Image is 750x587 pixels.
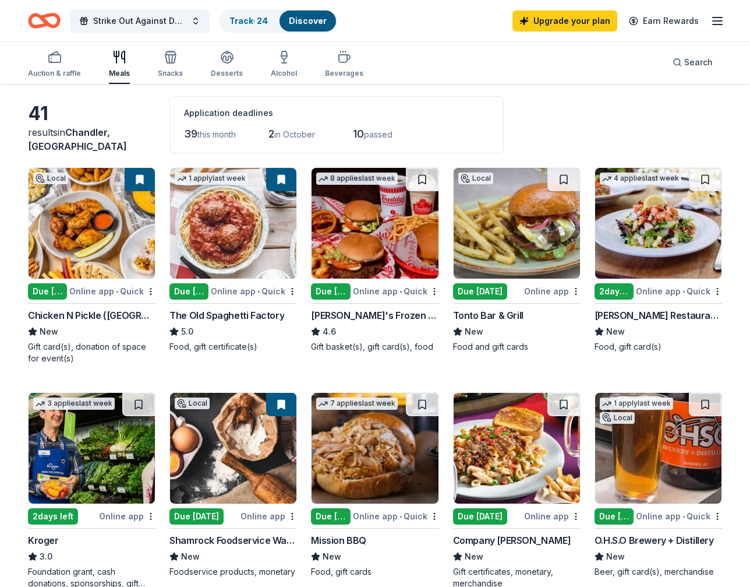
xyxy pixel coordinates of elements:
img: Image for Tonto Bar & Grill [454,168,580,279]
img: Image for Kroger [29,393,155,504]
div: Due [DATE] [311,508,350,525]
div: Due [DATE] [453,283,507,300]
div: 1 apply last week [175,173,248,185]
img: Image for Mission BBQ [312,393,438,504]
span: in October [274,129,315,139]
div: Online app Quick [636,284,722,298]
div: 2 days left [595,283,634,300]
div: Alcohol [271,69,297,78]
div: 1 apply last week [600,398,673,410]
span: • [682,287,685,296]
div: Local [458,173,493,184]
div: Online app Quick [353,509,439,523]
img: Image for Company Brinker [454,393,580,504]
div: Gift card(s), donation of space for event(s) [28,341,155,364]
img: Image for O.H.S.O Brewery + Distillery [595,393,721,504]
div: 4 applies last week [600,173,681,185]
span: • [116,287,118,296]
span: New [606,550,625,564]
div: 8 applies last week [316,173,398,185]
button: Auction & raffle [28,45,81,84]
div: The Old Spaghetti Factory [169,308,284,322]
span: 5.0 [181,325,193,339]
div: Beer, gift card(s), merchandise [595,566,722,578]
span: New [181,550,200,564]
div: results [28,125,155,153]
div: Gift basket(s), gift card(s), food [311,341,438,353]
span: New [323,550,341,564]
div: Due [DATE] [169,283,208,300]
div: Online app [524,509,581,523]
div: Beverages [325,69,363,78]
div: [PERSON_NAME] Restaurants [595,308,722,322]
div: 2 days left [28,508,78,525]
div: Due [DATE] [311,283,350,300]
button: Snacks [158,45,183,84]
span: 2 [268,128,274,140]
span: • [682,512,685,521]
span: 39 [184,128,197,140]
div: 7 applies last week [316,398,398,410]
a: Image for Mission BBQ7 applieslast weekDue [DATE]Online app•QuickMission BBQNewFood, gift cards [311,392,438,578]
div: Food, gift certificate(s) [169,341,297,353]
a: Track· 24 [229,16,268,26]
div: Due [DATE] [169,508,224,525]
div: Tonto Bar & Grill [453,308,523,322]
button: Strike Out Against Domestic Violence [70,9,210,33]
div: Application deadlines [184,106,489,120]
span: New [465,550,483,564]
button: Desserts [211,45,243,84]
div: Snacks [158,69,183,78]
span: in [28,126,127,152]
a: Upgrade your plan [512,10,617,31]
img: Image for Chicken N Pickle (Glendale) [29,168,155,279]
div: Due [DATE] [28,283,67,300]
img: Image for Cameron Mitchell Restaurants [595,168,721,279]
div: Foodservice products, monetary [169,566,297,578]
div: Company [PERSON_NAME] [453,533,571,547]
div: 41 [28,102,155,125]
div: Online app [240,509,297,523]
div: Online app Quick [353,284,439,298]
div: Due [DATE] [453,508,507,525]
span: 3.0 [40,550,52,564]
span: • [399,287,402,296]
div: Online app Quick [211,284,297,298]
a: Image for Tonto Bar & GrillLocalDue [DATE]Online appTonto Bar & GrillNewFood and gift cards [453,167,581,353]
a: Image for O.H.S.O Brewery + Distillery1 applylast weekLocalDue [DATE]Online app•QuickO.H.S.O Brew... [595,392,722,578]
img: Image for The Old Spaghetti Factory [170,168,296,279]
a: Image for The Old Spaghetti Factory1 applylast weekDue [DATE]Online app•QuickThe Old Spaghetti Fa... [169,167,297,353]
button: Search [663,51,722,74]
span: this month [197,129,236,139]
button: Track· 24Discover [219,9,337,33]
a: Image for Cameron Mitchell Restaurants4 applieslast week2days leftOnline app•Quick[PERSON_NAME] R... [595,167,722,353]
a: Image for Freddy's Frozen Custard & Steakburgers8 applieslast weekDue [DATE]Online app•Quick[PERS... [311,167,438,353]
span: 4.6 [323,325,336,339]
div: Food and gift cards [453,341,581,353]
span: • [257,287,260,296]
div: Local [33,173,68,184]
button: Meals [109,45,130,84]
div: Due [DATE] [595,508,634,525]
a: Home [28,7,61,34]
div: Kroger [28,533,59,547]
div: Online app [99,509,155,523]
span: New [40,325,58,339]
a: Earn Rewards [622,10,706,31]
div: Desserts [211,69,243,78]
div: Online app Quick [636,509,722,523]
div: Chicken N Pickle ([GEOGRAPHIC_DATA]) [28,308,155,322]
span: 10 [353,128,364,140]
div: Food, gift card(s) [595,341,722,353]
div: O.H.S.O Brewery + Distillery [595,533,714,547]
a: Discover [289,16,327,26]
div: Auction & raffle [28,69,81,78]
span: passed [364,129,392,139]
span: Strike Out Against Domestic Violence [93,14,186,28]
button: Alcohol [271,45,297,84]
div: Online app [524,284,581,298]
img: Image for Shamrock Foodservice Warehouse [170,393,296,504]
div: 3 applies last week [33,398,115,410]
div: Local [175,398,210,409]
span: • [399,512,402,521]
